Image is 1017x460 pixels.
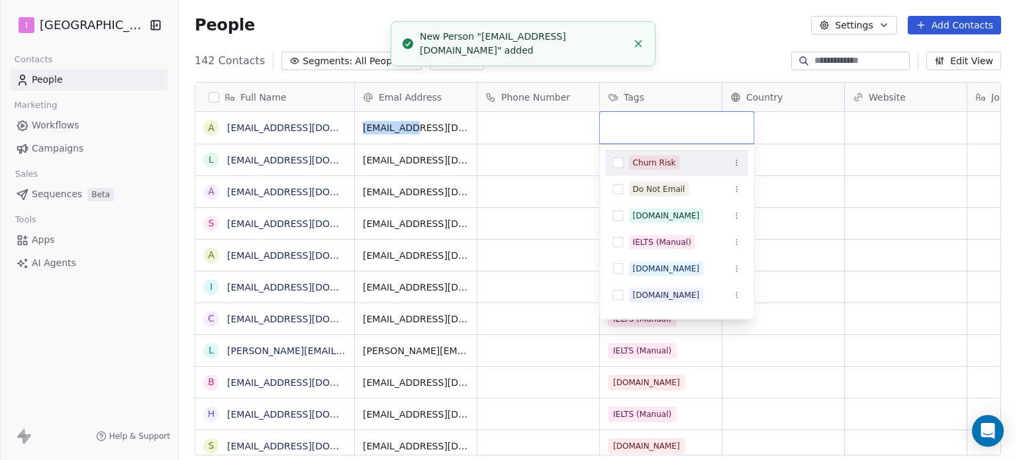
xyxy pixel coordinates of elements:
div: [DOMAIN_NAME] [633,289,700,301]
div: [DOMAIN_NAME] [633,263,700,275]
div: Suggestions [605,150,749,414]
div: IELTS (Manual) [633,236,691,248]
button: Close toast [630,35,647,52]
div: [DOMAIN_NAME] [633,210,700,222]
div: New Person "[EMAIL_ADDRESS][DOMAIN_NAME]" added [420,30,627,58]
div: Churn Risk [633,157,676,169]
div: Do Not Email [633,183,685,195]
